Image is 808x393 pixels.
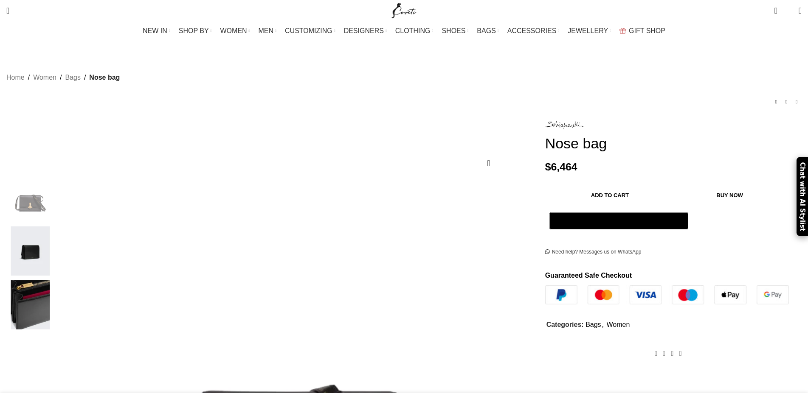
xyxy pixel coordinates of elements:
[675,186,785,204] button: Buy now
[771,97,781,107] a: Previous product
[33,72,56,83] a: Women
[507,27,557,35] span: ACCESSORIES
[602,319,604,330] span: ,
[395,27,431,35] span: CLOTHING
[770,2,781,19] a: 0
[4,226,56,280] div: 2 / 3
[568,27,608,35] span: JEWELLERY
[442,22,468,39] a: SHOES
[668,347,676,360] a: Pinterest social link
[259,22,276,39] a: MEN
[507,22,560,39] a: ACCESSORIES
[6,72,25,83] a: Home
[220,22,250,39] a: WOMEN
[65,72,80,83] a: Bags
[676,347,684,360] a: WhatsApp social link
[545,249,642,256] a: Need help? Messages us on WhatsApp
[791,97,802,107] a: Next product
[179,22,212,39] a: SHOP BY
[619,22,665,39] a: GIFT SHOP
[2,2,14,19] a: Search
[143,27,167,35] span: NEW IN
[395,22,434,39] a: CLOTHING
[549,212,688,229] button: Pay with GPay
[546,321,584,328] span: Categories:
[442,27,465,35] span: SHOES
[545,272,632,279] strong: Guaranteed Safe Checkout
[285,22,335,39] a: CUSTOMIZING
[545,161,551,173] span: $
[89,72,120,83] span: Nose bag
[4,226,56,276] img: Ceinture nez belt Accessories Belt Coveti
[344,22,387,39] a: DESIGNERS
[607,321,630,328] a: Women
[4,280,56,329] img: Ceinture nez belt Accessories Belt Coveti
[545,285,789,305] img: guaranteed-safe-checkout-bordered.j
[568,22,611,39] a: JEWELLERY
[179,27,209,35] span: SHOP BY
[619,28,626,33] img: GiftBag
[545,121,583,129] img: Schiaparelli
[6,72,120,83] nav: Breadcrumb
[259,27,274,35] span: MEN
[785,8,792,15] span: 0
[2,22,806,39] div: Main navigation
[344,27,384,35] span: DESIGNERS
[652,347,660,360] a: Facebook social link
[586,321,601,328] a: Bags
[549,186,671,204] button: Add to cart
[784,2,792,19] div: My Wishlist
[775,4,781,11] span: 0
[477,22,498,39] a: BAGS
[143,22,170,39] a: NEW IN
[660,347,668,360] a: X social link
[4,280,56,334] div: 3 / 3
[545,135,802,152] h1: Nose bag
[4,173,56,222] img: nose bag Ceinture nez belt Accessories Belt Coveti
[390,6,418,14] a: Site logo
[285,27,332,35] span: CUSTOMIZING
[477,27,495,35] span: BAGS
[4,173,56,226] div: 1 / 3
[220,27,247,35] span: WOMEN
[629,27,665,35] span: GIFT SHOP
[545,161,577,173] bdi: 6,464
